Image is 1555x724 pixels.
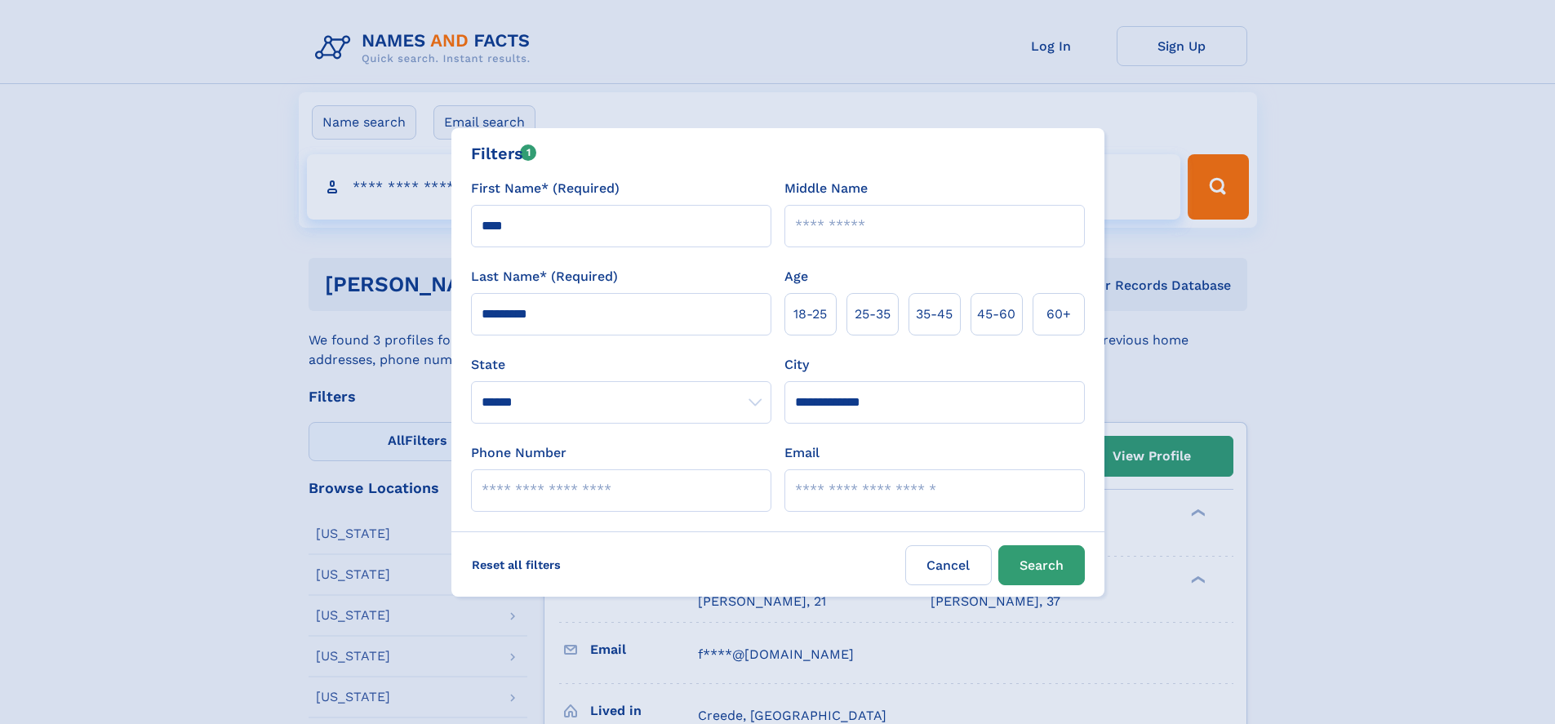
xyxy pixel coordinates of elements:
label: First Name* (Required) [471,179,620,198]
label: Phone Number [471,443,566,463]
span: 25‑35 [855,304,891,324]
span: 35‑45 [916,304,953,324]
label: Reset all filters [461,545,571,584]
label: Email [784,443,820,463]
button: Search [998,545,1085,585]
label: State [471,355,771,375]
div: Filters [471,141,537,166]
label: Last Name* (Required) [471,267,618,286]
span: 45‑60 [977,304,1015,324]
label: Middle Name [784,179,868,198]
label: City [784,355,809,375]
label: Cancel [905,545,992,585]
span: 18‑25 [793,304,827,324]
label: Age [784,267,808,286]
span: 60+ [1046,304,1071,324]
